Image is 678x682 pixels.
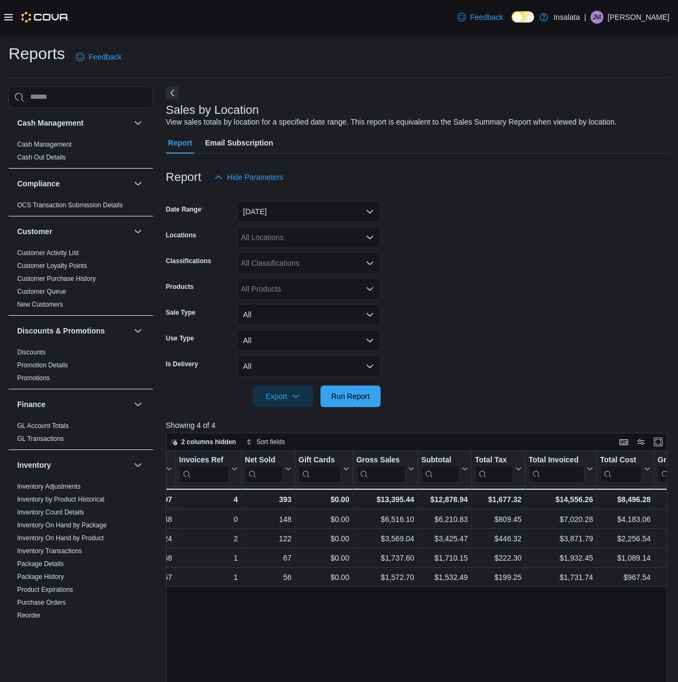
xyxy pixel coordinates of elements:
[421,455,468,482] button: Subtotal
[528,455,584,465] div: Total Invoiced
[17,572,64,581] span: Package History
[17,262,87,270] span: Customer Loyalty Points
[253,386,313,407] button: Export
[109,552,172,564] div: 68
[245,552,291,564] div: 67
[475,455,513,465] div: Total Tax
[512,11,534,23] input: Dark Mode
[179,532,237,545] div: 2
[17,262,87,270] a: Customer Loyalty Points
[298,571,349,584] div: $0.00
[237,355,381,377] button: All
[421,493,468,506] div: $12,878.94
[179,552,237,564] div: 1
[17,422,69,430] a: GL Account Totals
[166,86,179,99] button: Next
[17,560,64,568] a: Package Details
[17,300,63,309] span: New Customers
[166,420,673,431] p: Showing 4 of 4
[166,117,617,128] div: View sales totals by location for a specified date range. This report is equivalent to the Sales ...
[600,455,641,465] div: Total Cost
[109,532,172,545] div: 124
[71,46,126,68] a: Feedback
[17,422,69,430] span: GL Account Totals
[109,513,172,526] div: 148
[528,455,593,482] button: Total Invoiced
[17,547,82,555] a: Inventory Transactions
[210,166,288,188] button: Hide Parameters
[17,483,81,490] a: Inventory Adjustments
[132,459,144,471] button: Inventory
[132,324,144,337] button: Discounts & Promotions
[17,586,73,593] a: Product Expirations
[590,11,603,24] div: James Moffitt
[245,493,291,506] div: 393
[17,118,84,128] h3: Cash Management
[17,226,129,237] button: Customer
[356,532,414,545] div: $3,569.04
[9,480,153,639] div: Inventory
[9,246,153,315] div: Customer
[356,571,414,584] div: $1,572.70
[475,455,513,482] div: Total Tax
[257,438,285,446] span: Sort fields
[166,257,212,265] label: Classifications
[553,11,580,24] p: Insalata
[179,493,237,506] div: 4
[528,513,593,526] div: $7,020.28
[17,374,50,382] a: Promotions
[17,521,107,529] a: Inventory On Hand by Package
[17,585,73,594] span: Product Expirations
[600,455,641,482] div: Total Cost
[617,436,630,448] button: Keyboard shortcuts
[17,361,68,369] a: Promotion Details
[356,455,405,482] div: Gross Sales
[132,117,144,129] button: Cash Management
[17,301,63,308] a: New Customers
[17,178,129,189] button: Compliance
[242,436,289,448] button: Sort fields
[298,513,349,526] div: $0.00
[528,571,593,584] div: $1,731.74
[227,172,283,183] span: Hide Parameters
[356,455,414,482] button: Gross Sales
[259,386,307,407] span: Export
[17,482,81,491] span: Inventory Adjustments
[166,282,194,291] label: Products
[475,455,521,482] button: Total Tax
[421,455,459,465] div: Subtotal
[528,455,584,482] div: Total Invoiced
[298,532,349,545] div: $0.00
[245,455,291,482] button: Net Sold
[584,11,586,24] p: |
[166,334,194,343] label: Use Type
[475,513,521,526] div: $809.45
[17,496,105,503] a: Inventory by Product Historical
[132,177,144,190] button: Compliance
[166,205,204,214] label: Date Range
[17,612,40,619] a: Reorder
[17,201,123,209] span: OCS Transaction Submission Details
[356,513,414,526] div: $6,516.10
[356,552,414,564] div: $1,737.60
[17,140,71,149] span: Cash Management
[17,547,82,555] span: Inventory Transactions
[298,455,341,465] div: Gift Cards
[168,132,192,154] span: Report
[600,455,650,482] button: Total Cost
[245,571,291,584] div: 56
[17,599,66,606] a: Purchase Orders
[17,141,71,148] a: Cash Management
[17,460,51,470] h3: Inventory
[21,12,69,23] img: Cova
[421,532,468,545] div: $3,425.47
[205,132,273,154] span: Email Subscription
[17,534,104,542] span: Inventory On Hand by Product
[245,513,291,526] div: 148
[9,199,153,216] div: Compliance
[237,304,381,325] button: All
[9,419,153,449] div: Finance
